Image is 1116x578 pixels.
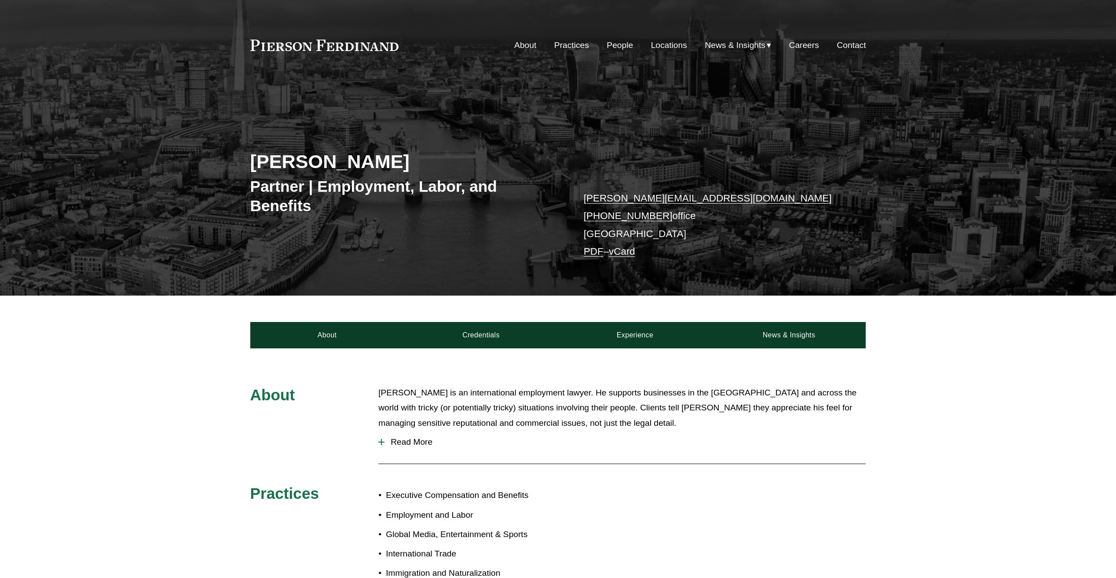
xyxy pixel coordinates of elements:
a: People [607,37,633,54]
p: Global Media, Entertainment & Sports [386,527,558,542]
a: Practices [554,37,589,54]
p: Executive Compensation and Benefits [386,488,558,503]
h2: [PERSON_NAME] [250,150,558,173]
a: [PHONE_NUMBER] [584,210,673,221]
a: Credentials [404,322,558,348]
a: Experience [558,322,712,348]
button: Read More [378,431,866,454]
span: About [250,386,295,403]
a: Locations [651,37,687,54]
a: vCard [609,246,635,257]
a: [PERSON_NAME][EMAIL_ADDRESS][DOMAIN_NAME] [584,193,832,204]
span: Practices [250,485,319,502]
span: Read More [384,437,866,447]
p: International Trade [386,546,558,562]
a: News & Insights [712,322,866,348]
a: About [514,37,536,54]
a: Careers [789,37,819,54]
a: PDF [584,246,604,257]
p: office [GEOGRAPHIC_DATA] – [584,190,840,260]
span: News & Insights [705,38,765,53]
p: [PERSON_NAME] is an international employment lawyer. He supports businesses in the [GEOGRAPHIC_DA... [378,385,866,431]
p: Employment and Labor [386,508,558,523]
h3: Partner | Employment, Labor, and Benefits [250,177,558,215]
a: folder dropdown [705,37,771,54]
a: About [250,322,404,348]
a: Contact [837,37,866,54]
